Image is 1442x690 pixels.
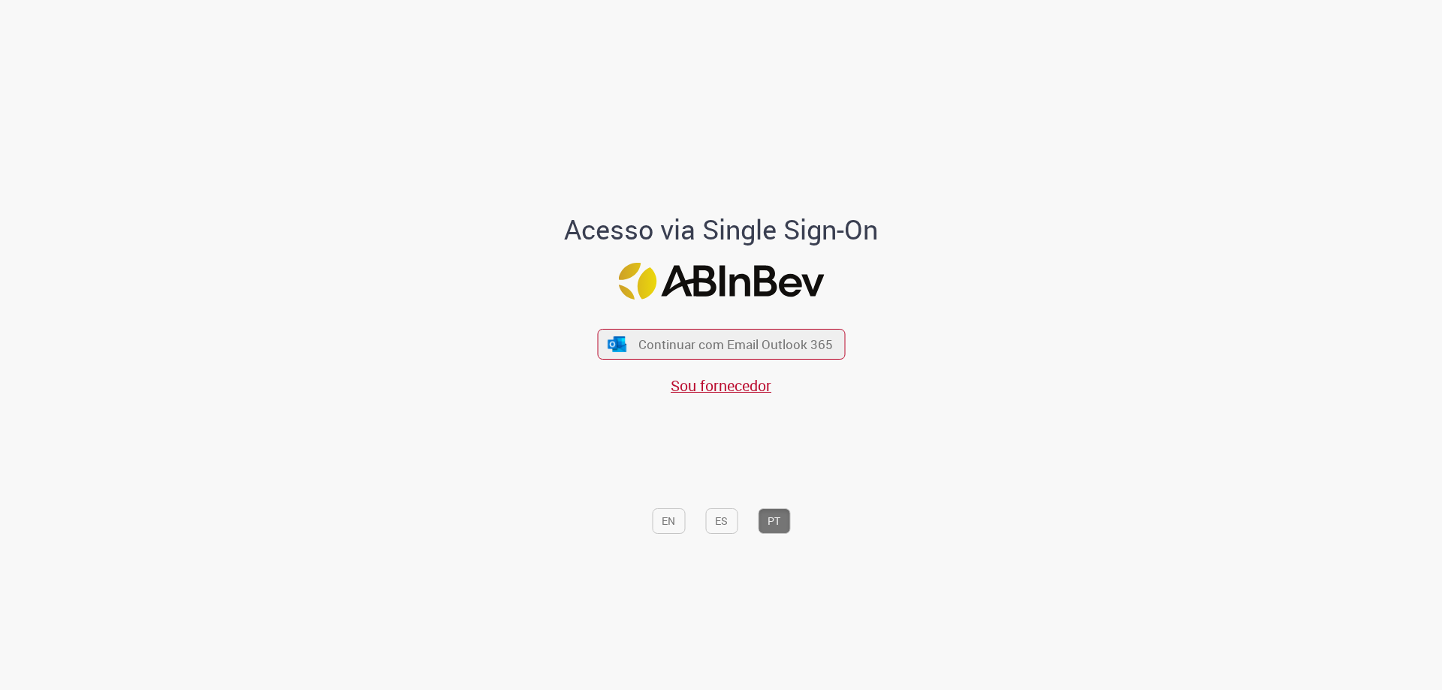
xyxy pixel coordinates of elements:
img: ícone Azure/Microsoft 360 [607,336,628,352]
button: PT [758,508,790,534]
button: ícone Azure/Microsoft 360 Continuar com Email Outlook 365 [597,329,845,360]
img: Logo ABInBev [618,263,824,300]
span: Continuar com Email Outlook 365 [638,336,833,353]
h1: Acesso via Single Sign-On [513,215,930,245]
a: Sou fornecedor [671,375,771,396]
button: ES [705,508,738,534]
button: EN [652,508,685,534]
